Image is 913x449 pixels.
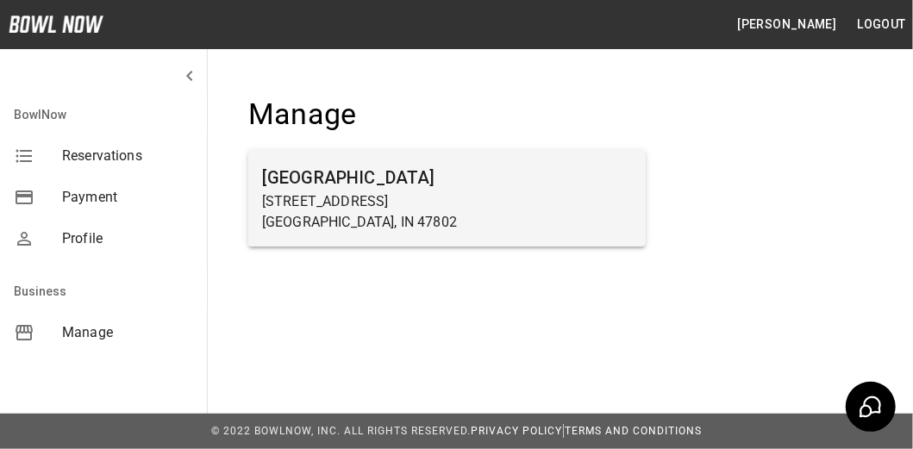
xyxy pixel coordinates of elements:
button: [PERSON_NAME] [730,9,843,41]
span: Profile [62,228,193,249]
h6: [GEOGRAPHIC_DATA] [262,164,632,191]
span: Payment [62,187,193,208]
a: Terms and Conditions [565,425,702,437]
h4: Manage [248,97,646,133]
span: Reservations [62,146,193,166]
span: © 2022 BowlNow, Inc. All Rights Reserved. [211,425,471,437]
img: logo [9,16,103,33]
p: [STREET_ADDRESS] [262,191,632,212]
button: Logout [851,9,913,41]
p: [GEOGRAPHIC_DATA], IN 47802 [262,212,632,233]
a: Privacy Policy [471,425,562,437]
span: Manage [62,322,193,343]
